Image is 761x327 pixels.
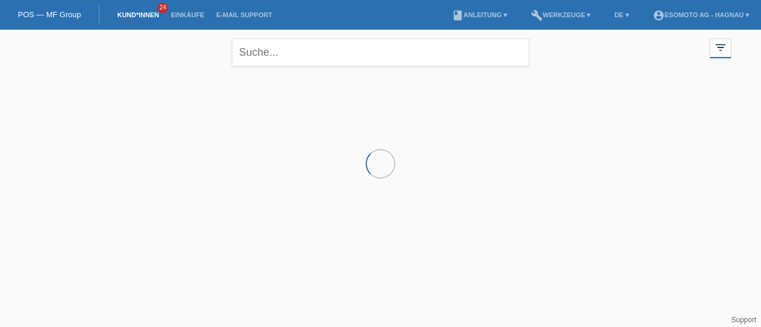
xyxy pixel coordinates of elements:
i: book [452,9,464,21]
a: Einkäufe [165,11,210,18]
a: Kund*innen [111,11,165,18]
i: filter_list [714,41,727,54]
a: DE ▾ [608,11,634,18]
a: account_circleEsomoto AG - Hagnau ▾ [647,11,755,18]
i: account_circle [653,9,665,21]
a: E-Mail Support [210,11,278,18]
a: POS — MF Group [18,10,81,19]
a: buildWerkzeuge ▾ [525,11,597,18]
input: Suche... [232,39,529,66]
span: 24 [158,3,168,13]
a: Support [731,316,756,324]
i: build [531,9,543,21]
a: bookAnleitung ▾ [446,11,513,18]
